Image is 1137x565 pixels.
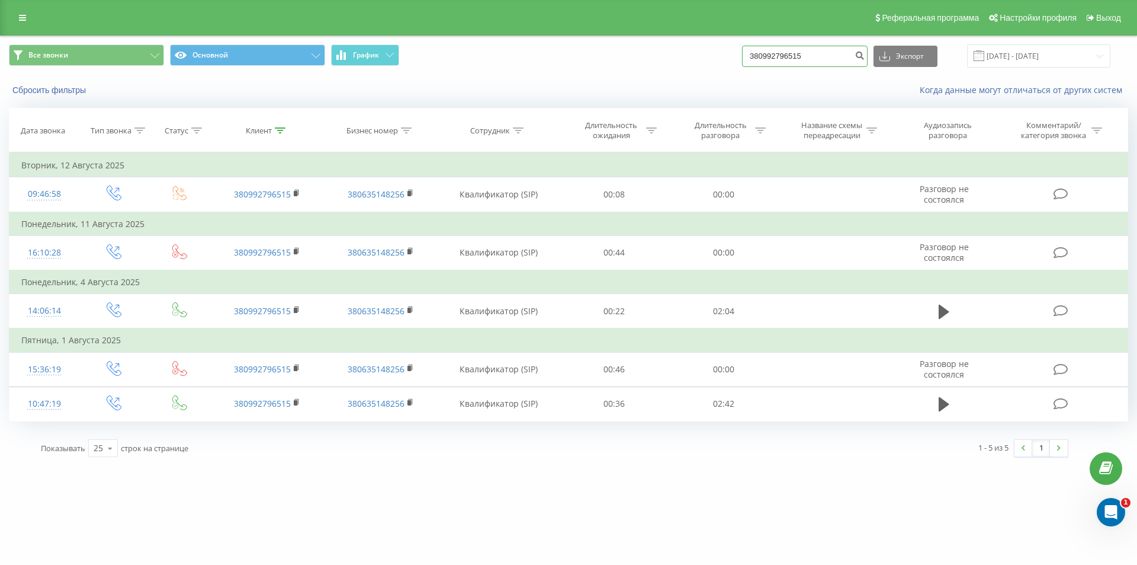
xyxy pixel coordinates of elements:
[470,126,510,136] div: Сотрудник
[1096,13,1121,23] span: Выход
[437,235,560,270] td: Квалификатор (SIP)
[669,235,778,270] td: 00:00
[348,398,404,409] a: 380635148256
[560,235,669,270] td: 00:44
[580,120,643,141] div: Длительность ожидания
[920,241,969,263] span: Разговор не состоялся
[348,363,404,375] a: 380635148256
[346,126,398,136] div: Бизнес номер
[882,13,979,23] span: Реферальная программа
[234,363,291,375] a: 380992796515
[742,46,868,67] input: Поиск по номеру
[437,387,560,421] td: Квалификатор (SIP)
[353,51,379,59] span: График
[21,358,68,381] div: 15:36:19
[920,183,969,205] span: Разговор не состоялся
[331,44,399,66] button: График
[234,189,291,200] a: 380992796515
[910,120,987,141] div: Аудиозапись разговора
[348,305,404,317] a: 380635148256
[28,50,68,60] span: Все звонки
[9,212,1128,236] td: Понедельник, 11 Августа 2025
[669,294,778,329] td: 02:04
[669,177,778,212] td: 00:00
[121,443,188,454] span: строк на странице
[1097,498,1125,526] iframe: Intercom live chat
[9,328,1128,352] td: Пятница, 1 Августа 2025
[234,247,291,258] a: 380992796515
[1019,120,1088,141] div: Комментарий/категория звонка
[94,442,103,454] div: 25
[348,247,404,258] a: 380635148256
[170,44,325,66] button: Основной
[689,120,752,141] div: Длительность разговора
[41,443,85,454] span: Показывать
[21,392,68,416] div: 10:47:19
[21,126,65,136] div: Дата звонка
[560,352,669,387] td: 00:46
[560,294,669,329] td: 00:22
[246,126,272,136] div: Клиент
[1121,498,1130,507] span: 1
[348,189,404,200] a: 380635148256
[669,387,778,421] td: 02:42
[21,183,68,206] div: 09:46:58
[9,154,1128,177] td: Вторник, 12 Августа 2025
[1032,440,1050,457] a: 1
[560,387,669,421] td: 00:36
[437,177,560,212] td: Квалификатор (SIP)
[9,85,92,95] button: Сбросить фильтры
[9,270,1128,294] td: Понедельник, 4 Августа 2025
[165,126,188,136] div: Статус
[560,177,669,212] td: 00:08
[1000,13,1077,23] span: Настройки профиля
[920,84,1128,95] a: Когда данные могут отличаться от других систем
[920,358,969,380] span: Разговор не состоялся
[437,294,560,329] td: Квалификатор (SIP)
[437,352,560,387] td: Квалификатор (SIP)
[9,44,164,66] button: Все звонки
[234,398,291,409] a: 380992796515
[21,299,68,323] div: 14:06:14
[91,126,131,136] div: Тип звонка
[234,305,291,317] a: 380992796515
[873,46,937,67] button: Экспорт
[978,442,1008,454] div: 1 - 5 из 5
[21,241,68,264] div: 16:10:28
[800,120,863,141] div: Название схемы переадресации
[669,352,778,387] td: 00:00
